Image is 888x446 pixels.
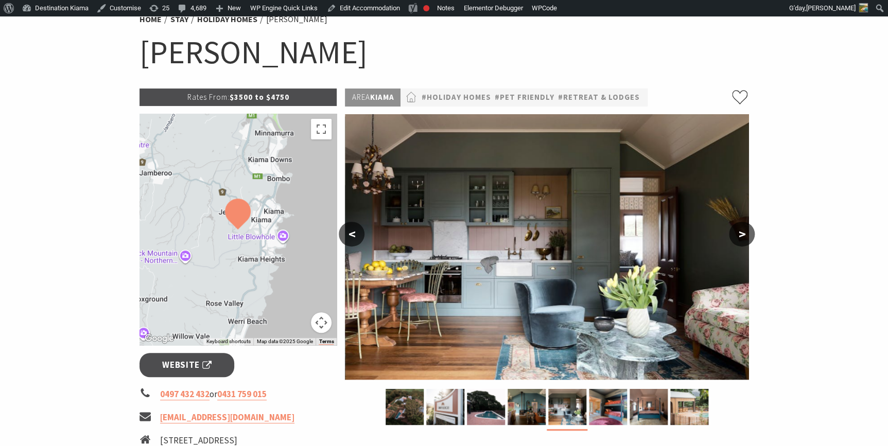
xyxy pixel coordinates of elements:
[140,353,235,377] a: Website
[494,91,554,104] a: #Pet Friendly
[162,358,212,372] span: Website
[467,389,505,425] img: Heated pool and cabana
[339,222,364,246] button: <
[352,92,370,102] span: Area
[319,338,334,345] a: Terms (opens in new tab)
[630,389,668,425] img: Homestead Loft Bed
[140,387,337,401] li: or
[670,389,708,425] img: Pool and Cabana
[256,338,312,344] span: Map data ©2025 Google
[806,4,856,12] span: [PERSON_NAME]
[311,312,332,333] button: Map camera controls
[140,14,162,25] a: Home
[386,389,424,425] img: Greyleigh
[548,389,586,425] img: Greyleigh Guest House
[266,13,327,26] li: [PERSON_NAME]
[423,5,429,11] div: Focus keyphrase not set
[160,388,210,400] a: 0497 432 432
[140,88,337,106] p: $3500 to $4750
[160,412,294,423] a: [EMAIL_ADDRESS][DOMAIN_NAME]
[197,14,257,25] a: Holiday Homes
[508,389,546,425] img: Greyleigh Homestead
[217,388,267,400] a: 0431 759 015
[140,31,749,73] h1: [PERSON_NAME]
[187,92,229,102] span: Rates From:
[345,114,749,380] img: Greyleigh Guest House
[142,332,176,345] a: Open this area in Google Maps (opens a new window)
[589,389,627,425] img: Bunk room
[142,332,176,345] img: Google
[345,88,401,106] p: Kiama
[311,119,332,139] button: Toggle fullscreen view
[206,338,250,345] button: Keyboard shortcuts
[170,14,188,25] a: Stay
[729,222,755,246] button: >
[558,91,639,104] a: #Retreat & Lodges
[426,389,464,425] img: Greyleigh sign
[421,91,491,104] a: #Holiday Homes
